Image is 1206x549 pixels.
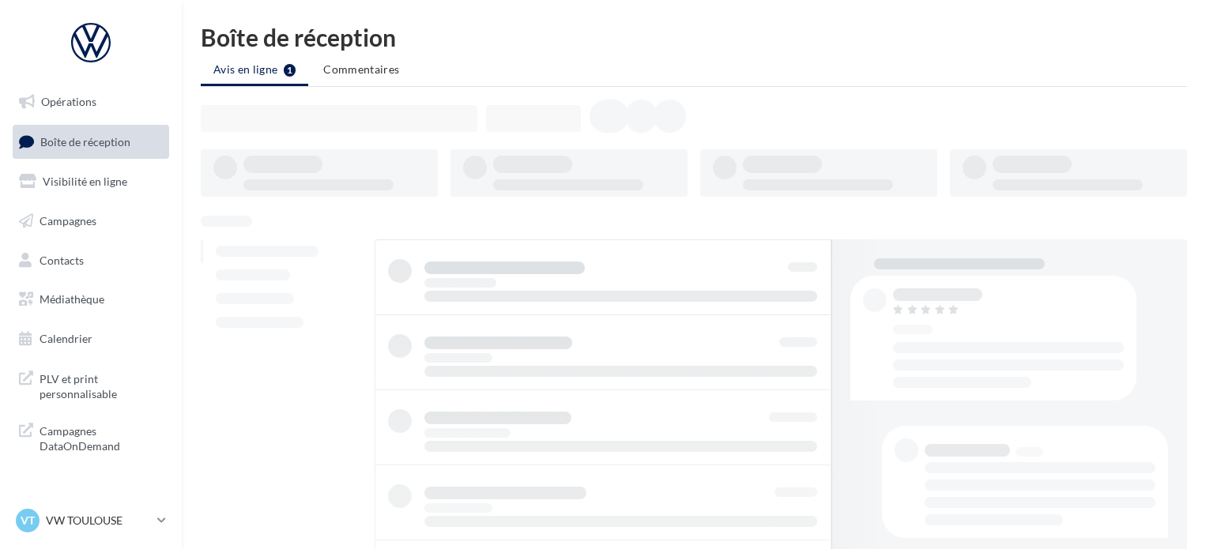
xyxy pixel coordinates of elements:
a: Médiathèque [9,283,172,316]
span: Contacts [40,253,84,266]
a: Contacts [9,244,172,277]
a: VT VW TOULOUSE [13,506,169,536]
span: Campagnes DataOnDemand [40,420,163,454]
p: VW TOULOUSE [46,513,151,528]
span: Calendrier [40,332,92,345]
span: PLV et print personnalisable [40,368,163,402]
div: Boîte de réception [201,25,1187,49]
a: Campagnes DataOnDemand [9,414,172,461]
a: Boîte de réception [9,125,172,159]
a: PLV et print personnalisable [9,362,172,408]
span: Boîte de réception [40,134,130,148]
a: Visibilité en ligne [9,165,172,198]
a: Calendrier [9,322,172,355]
span: Visibilité en ligne [43,175,127,188]
span: Médiathèque [40,292,104,306]
span: Opérations [41,95,96,108]
span: VT [21,513,35,528]
span: Campagnes [40,214,96,227]
a: Opérations [9,85,172,118]
a: Campagnes [9,205,172,238]
span: Commentaires [323,62,399,76]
